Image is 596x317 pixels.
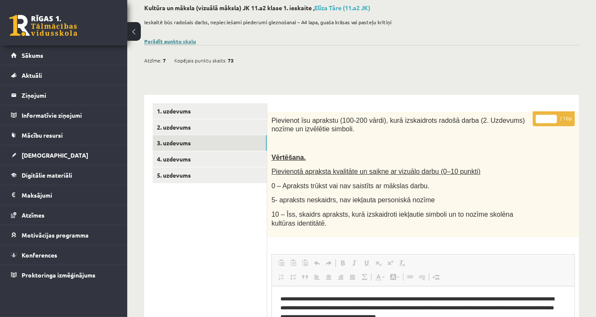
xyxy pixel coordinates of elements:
[22,271,95,279] span: Proktoringa izmēģinājums
[361,258,372,269] a: Underline (Ctrl+U)
[174,54,227,67] span: Kopējais punktu skaits:
[22,185,117,205] legend: Maksājumi
[11,225,117,245] a: Motivācijas programma
[287,258,299,269] a: Paste as plain text (Ctrl+Shift+V)
[404,272,416,283] a: Link (Ctrl+K)
[22,251,57,259] span: Konferences
[22,151,88,159] span: [DEMOGRAPHIC_DATA]
[22,131,63,139] span: Mācību resursi
[271,117,525,133] span: Pievienot īsu aprakstu (100-200 vārdi), kurā izskaidrots radošā darba (2. Uzdevums) nozīme un izv...
[347,272,358,283] a: Justify
[314,4,370,11] a: Elīza Tāre (11.a2 JK)
[11,265,117,285] a: Proktoringa izmēģinājums
[275,272,287,283] a: Insert/Remove Numbered List
[299,258,311,269] a: Paste from Word
[11,85,117,105] a: Ziņojumi
[311,272,323,283] a: Align Left
[430,272,442,283] a: Insert Page Break for Printing
[144,54,162,67] span: Atzīme:
[311,258,323,269] a: Undo (Ctrl+Z)
[144,38,196,45] a: Parādīt punktu skalu
[337,258,349,269] a: Bold (Ctrl+B)
[153,103,267,119] a: 1. uzdevums
[228,54,234,67] span: 73
[384,258,396,269] a: Superscript
[163,54,166,67] span: 7
[323,272,335,283] a: Center
[271,196,435,204] span: 5- apraksts neskaidrs, nav iekļauta personiskā nozīme
[22,171,72,179] span: Digitālie materiāli
[11,125,117,145] a: Mācību resursi
[153,151,267,167] a: 4. uzdevums
[22,105,117,125] legend: Informatīvie ziņojumi
[153,167,267,183] a: 5. uzdevums
[144,4,579,11] h2: Kultūra un māksla (vizuālā māksla) JK 11.a2 klase 1. ieskaite ,
[271,168,481,175] span: Pievienotā apraksta kvalitāte un saikne ar vizuālo darbu (0–10 punkti)
[271,182,430,190] span: 0 – Apraksts trūkst vai nav saistīts ar mākslas darbu.
[11,205,117,225] a: Atzīmes
[271,154,306,161] span: Vērtēšana.
[275,258,287,269] a: Paste (Ctrl+V)
[11,145,117,165] a: [DEMOGRAPHIC_DATA]
[153,135,267,151] a: 3. uzdevums
[22,211,45,219] span: Atzīmes
[271,211,513,227] span: 10 – Īss, skaidrs apraksts, kurā izskaidroti iekļautie simboli un to nozīme skolēna kultūras iden...
[358,272,370,283] a: Math
[22,231,89,239] span: Motivācijas programma
[335,272,347,283] a: Align Right
[22,71,42,79] span: Aktuāli
[22,51,43,59] span: Sākums
[299,272,311,283] a: Block Quote
[11,45,117,65] a: Sākums
[416,272,428,283] a: Unlink
[11,105,117,125] a: Informatīvie ziņojumi
[372,272,387,283] a: Text Color
[11,65,117,85] a: Aktuāli
[144,18,575,26] p: Ieskaitē būs radošais darbs, nepieciešami piederumi gleznošanai – A4 lapa, guaša krāsas vai paste...
[11,245,117,265] a: Konferences
[387,272,402,283] a: Background Color
[349,258,361,269] a: Italic (Ctrl+I)
[8,8,294,114] body: Editor, wiswyg-editor-user-answer-47434015169560
[153,119,267,135] a: 2. uzdevums
[396,258,408,269] a: Remove Format
[323,258,335,269] a: Redo (Ctrl+Y)
[11,185,117,205] a: Maksājumi
[287,272,299,283] a: Insert/Remove Bulleted List
[533,111,575,126] p: / 10p
[372,258,384,269] a: Subscript
[22,85,117,105] legend: Ziņojumi
[9,15,77,36] a: Rīgas 1. Tālmācības vidusskola
[11,165,117,185] a: Digitālie materiāli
